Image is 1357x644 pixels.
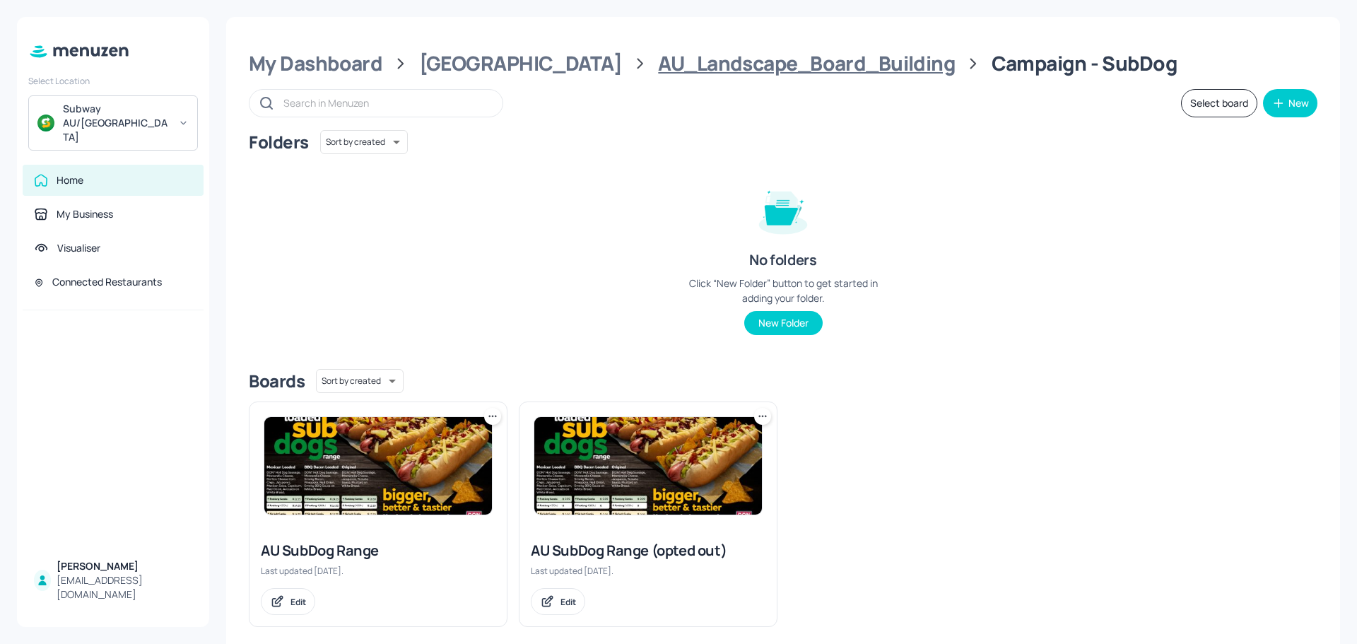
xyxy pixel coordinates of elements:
div: Last updated [DATE]. [261,565,495,577]
div: Select Location [28,75,198,87]
div: Sort by created [320,128,408,156]
div: Connected Restaurants [52,275,162,289]
button: Select board [1181,89,1257,117]
button: New [1263,89,1317,117]
div: [GEOGRAPHIC_DATA] [419,51,622,76]
div: Last updated [DATE]. [531,565,765,577]
div: New [1288,98,1309,108]
img: 2025-09-02-1756780312759hiwskfgedsi.jpeg [534,417,762,515]
div: Boards [249,370,305,392]
div: No folders [749,250,816,270]
div: AU SubDog Range (opted out) [531,541,765,561]
button: New Folder [744,311,823,335]
img: 2025-09-04-1756945910910use6szf5tdq.jpeg [264,417,492,515]
div: [PERSON_NAME] [57,559,192,573]
input: Search in Menuzen [283,93,488,113]
div: My Dashboard [249,51,382,76]
div: Edit [560,596,576,608]
img: avatar [37,115,54,131]
img: folder-empty [748,174,818,245]
div: Home [57,173,83,187]
div: AU_Landscape_Board_Building [658,51,955,76]
div: Visualiser [57,241,100,255]
div: Sort by created [316,367,404,395]
div: My Business [57,207,113,221]
div: Folders [249,131,309,153]
div: Edit [290,596,306,608]
div: Click “New Folder” button to get started in adding your folder. [677,276,889,305]
div: [EMAIL_ADDRESS][DOMAIN_NAME] [57,573,192,602]
div: Campaign - SubDog [992,51,1177,76]
div: AU SubDog Range [261,541,495,561]
div: Subway AU/[GEOGRAPHIC_DATA] [63,102,170,144]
